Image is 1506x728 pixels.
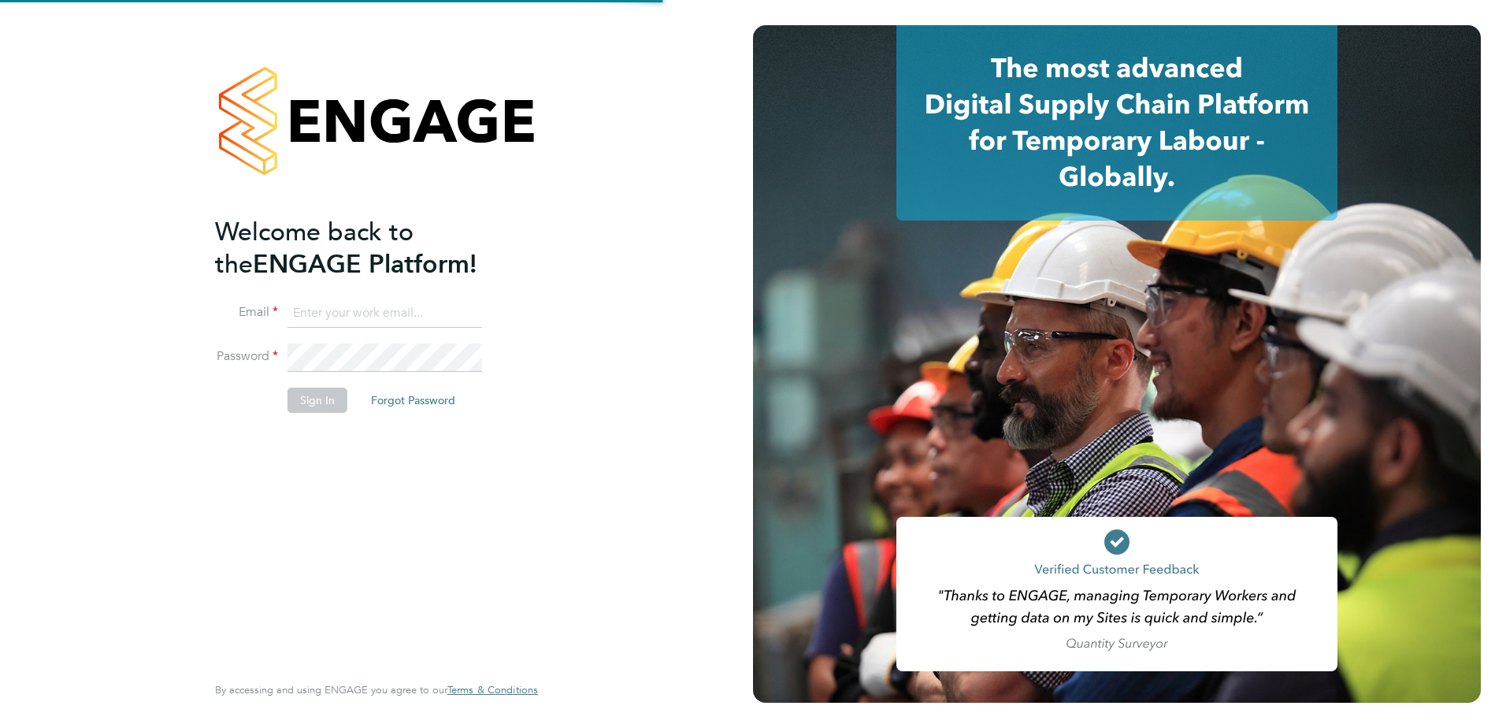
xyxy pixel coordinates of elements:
span: Welcome back to the [215,217,414,280]
button: Forgot Password [358,388,468,413]
button: Sign In [287,388,347,413]
h2: ENGAGE Platform! [215,216,522,280]
label: Email [215,304,278,321]
label: Password [215,348,278,365]
input: Enter your work email... [287,299,482,328]
span: By accessing and using ENGAGE you agree to our [215,683,538,696]
a: Terms & Conditions [447,684,538,696]
span: Terms & Conditions [447,683,538,696]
